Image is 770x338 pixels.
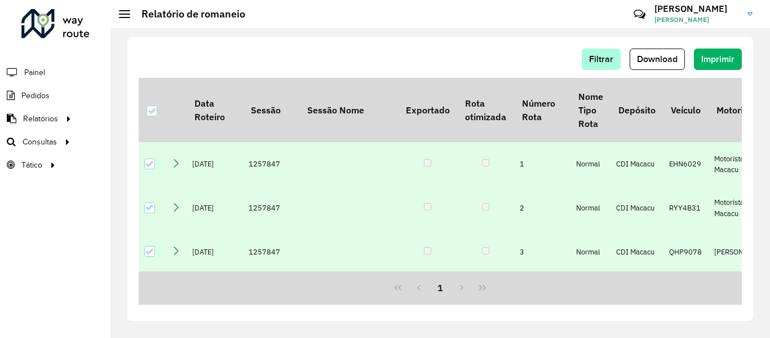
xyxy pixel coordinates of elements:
td: Normal [570,186,610,230]
th: Número Rota [514,78,570,142]
td: 1257847 [243,230,299,274]
button: Download [630,49,685,70]
span: Filtrar [589,54,613,64]
td: 3 [514,230,570,274]
th: Sessão Nome [299,78,398,142]
span: Painel [24,67,45,78]
td: CDI Macacu [610,186,663,230]
td: 1 [514,142,570,186]
td: 1257847 [243,186,299,230]
span: Tático [21,159,42,171]
td: Normal [570,142,610,186]
button: 1 [430,277,451,299]
a: Contato Rápido [627,2,652,27]
td: [DATE] [187,142,243,186]
td: CDI Macacu [610,230,663,274]
td: 2 [514,186,570,230]
th: Sessão [243,78,299,142]
h2: Relatório de romaneio [130,8,245,20]
span: Consultas [23,136,57,148]
th: Exportado [398,78,457,142]
th: Rota otimizada [457,78,514,142]
th: Data Roteiro [187,78,243,142]
span: Download [637,54,678,64]
button: Imprimir [694,49,742,70]
span: Relatórios [23,113,58,125]
span: Imprimir [701,54,734,64]
td: Normal [570,230,610,274]
td: EHN6029 [663,142,709,186]
td: RYY4B31 [663,186,709,230]
td: 1257847 [243,142,299,186]
td: [DATE] [187,230,243,274]
td: QHP9078 [663,230,709,274]
span: Pedidos [21,90,50,102]
th: Depósito [610,78,663,142]
td: CDI Macacu [610,142,663,186]
span: [PERSON_NAME] [654,15,739,25]
td: [DATE] [187,186,243,230]
h3: [PERSON_NAME] [654,3,739,14]
button: Filtrar [582,49,621,70]
th: Nome Tipo Rota [570,78,610,142]
th: Veículo [663,78,709,142]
